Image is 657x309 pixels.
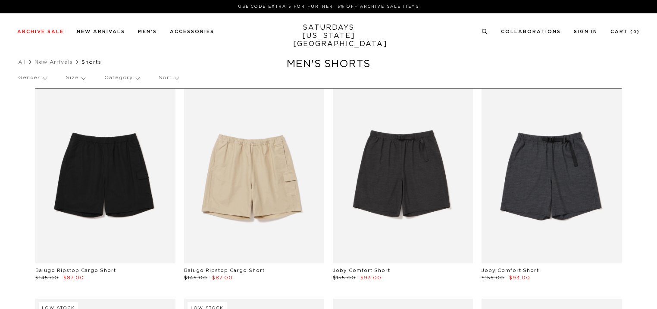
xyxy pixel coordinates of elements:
a: New Arrivals [34,59,73,65]
p: Gender [18,68,47,88]
span: $93.00 [360,275,382,280]
span: $145.00 [35,275,59,280]
a: Accessories [170,29,214,34]
a: New Arrivals [77,29,125,34]
p: Category [104,68,139,88]
p: Sort [159,68,178,88]
a: Sign In [574,29,598,34]
span: $87.00 [63,275,84,280]
a: Collaborations [501,29,561,34]
span: $155.00 [333,275,356,280]
a: SATURDAYS[US_STATE][GEOGRAPHIC_DATA] [293,24,364,48]
a: Joby Comfort Short [482,268,539,273]
span: Shorts [81,59,101,65]
p: Use Code EXTRA15 for Further 15% Off Archive Sale Items [21,3,636,10]
a: All [18,59,26,65]
span: $93.00 [509,275,530,280]
a: Archive Sale [17,29,64,34]
a: Joby Comfort Short [333,268,390,273]
a: Men's [138,29,157,34]
span: $155.00 [482,275,504,280]
a: Cart (0) [610,29,640,34]
span: $87.00 [212,275,233,280]
a: Balugo Ripstop Cargo Short [35,268,116,273]
a: Balugo Ripstop Cargo Short [184,268,265,273]
span: $145.00 [184,275,207,280]
p: Size [66,68,85,88]
small: 0 [633,30,637,34]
